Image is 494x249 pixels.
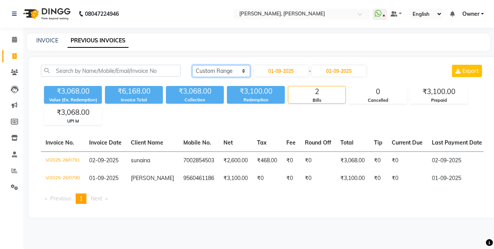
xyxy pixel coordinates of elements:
div: UPI M [44,118,102,124]
span: Invoice Date [89,139,122,146]
td: ₹3,100.00 [219,170,252,187]
td: ₹2,600.00 [219,151,252,170]
div: ₹6,168.00 [105,86,163,97]
span: Mobile No. [183,139,211,146]
td: 01-09-2025 [427,170,487,187]
div: ₹3,068.00 [44,107,102,118]
td: V/2025-26/0790 [41,170,85,187]
span: sunaina [131,157,150,164]
td: ₹0 [252,170,282,187]
nav: Pagination [41,193,484,204]
td: ₹0 [369,170,387,187]
div: Bills [288,97,345,104]
span: Net [223,139,233,146]
td: V/2025-26/0791 [41,151,85,170]
span: Round Off [305,139,331,146]
div: ₹3,068.00 [44,86,102,97]
div: ₹3,068.00 [166,86,224,97]
td: ₹0 [300,170,336,187]
span: Last Payment Date [432,139,482,146]
span: Tax [257,139,267,146]
div: Prepaid [410,97,467,104]
input: End Date [312,66,366,76]
div: ₹3,100.00 [410,86,467,97]
span: [PERSON_NAME] [131,175,174,182]
td: 02-09-2025 [427,151,487,170]
td: ₹0 [282,170,300,187]
td: ₹0 [282,151,300,170]
td: ₹468.00 [252,151,282,170]
button: Export [452,65,482,77]
span: Next [91,195,102,202]
span: Tip [374,139,382,146]
img: logo [20,3,73,25]
span: 01-09-2025 [89,175,118,182]
span: Client Name [131,139,163,146]
td: ₹0 [300,151,336,170]
span: Total [340,139,354,146]
a: PREVIOUS INVOICES [68,34,129,48]
div: Redemption [227,97,285,103]
span: Fee [286,139,296,146]
td: 7002854503 [179,151,219,170]
span: Invoice No. [46,139,74,146]
td: ₹0 [369,151,387,170]
div: ₹3,100.00 [227,86,285,97]
span: 02-09-2025 [89,157,118,164]
input: Search by Name/Mobile/Email/Invoice No [41,65,181,77]
td: ₹0 [387,151,427,170]
div: 0 [349,86,406,97]
span: Current Due [392,139,423,146]
div: Invoice Total [105,97,163,103]
td: ₹3,100.00 [336,170,369,187]
div: Value (Ex. Redemption) [44,97,102,103]
div: Cancelled [349,97,406,104]
b: 08047224946 [85,3,119,25]
input: Start Date [254,66,308,76]
span: Export [462,67,479,74]
td: ₹3,068.00 [336,151,369,170]
span: Previous [50,195,71,202]
a: INVOICE [36,37,58,44]
div: Collection [166,97,224,103]
span: 1 [80,195,83,202]
span: - [309,67,311,75]
td: 9560461186 [179,170,219,187]
td: ₹0 [387,170,427,187]
span: Owner [462,10,479,18]
div: 2 [288,86,345,97]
